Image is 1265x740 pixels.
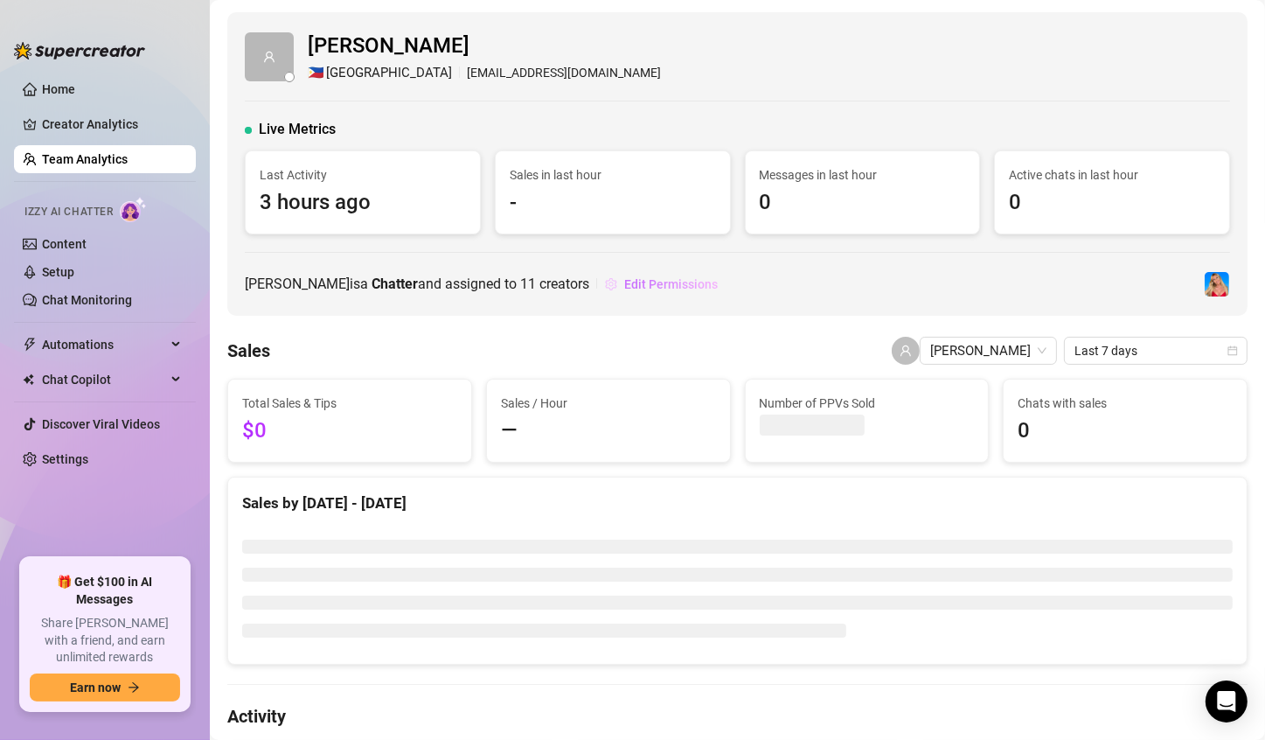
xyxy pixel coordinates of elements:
span: Sales / Hour [501,394,716,413]
span: [PERSON_NAME] [308,30,661,63]
a: Discover Viral Videos [42,417,160,431]
img: Ashley [1205,272,1229,297]
span: Last 7 days [1074,338,1237,364]
span: Izzy AI Chatter [24,204,113,220]
span: 11 [520,276,536,292]
span: Earn now [70,681,121,695]
button: Edit Permissions [604,270,719,298]
span: - [510,186,716,220]
span: 🎁 Get $100 in AI Messages [30,574,180,608]
a: Team Analytics [42,152,128,166]
div: Open Intercom Messenger [1206,681,1248,723]
span: [PERSON_NAME] is a and assigned to creators [245,273,589,295]
a: Setup [42,265,74,279]
h4: Activity [227,704,1248,729]
a: Home [42,82,75,96]
span: 🇵🇭 [308,63,324,84]
span: user [900,345,912,357]
img: AI Chatter [120,197,147,222]
span: Chats with sales [1018,394,1233,413]
span: 3 hours ago [260,186,466,220]
b: Chatter [372,276,418,292]
a: Chat Monitoring [42,293,132,307]
span: $0 [242,415,457,448]
a: Creator Analytics [42,110,182,138]
span: calendar [1227,346,1238,356]
span: Active chats in last hour [1009,165,1215,185]
span: Edit Permissions [624,277,718,291]
span: Chat Copilot [42,366,166,394]
img: logo-BBDzfeDw.svg [14,42,145,59]
a: Content [42,237,87,251]
span: 0 [760,186,966,220]
span: Khristine [930,338,1046,364]
span: user [263,51,275,63]
a: Settings [42,452,88,466]
span: Sales in last hour [510,165,716,185]
span: Live Metrics [259,119,336,140]
div: Sales by [DATE] - [DATE] [242,492,1233,515]
span: Messages in last hour [760,165,966,185]
span: Share [PERSON_NAME] with a friend, and earn unlimited rewards [30,615,180,667]
span: 0 [1009,186,1215,220]
span: thunderbolt [23,338,37,352]
span: 0 [1018,415,1233,448]
div: [EMAIL_ADDRESS][DOMAIN_NAME] [308,63,661,84]
h4: Sales [227,339,270,363]
span: Total Sales & Tips [242,394,457,413]
span: — [501,415,716,448]
span: Automations [42,331,166,359]
img: Chat Copilot [23,373,34,386]
button: Earn nowarrow-right [30,674,180,702]
span: Number of PPVs Sold [760,394,975,413]
span: [GEOGRAPHIC_DATA] [326,63,452,84]
span: Last Activity [260,165,466,185]
span: arrow-right [128,681,140,694]
span: setting [605,278,617,290]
